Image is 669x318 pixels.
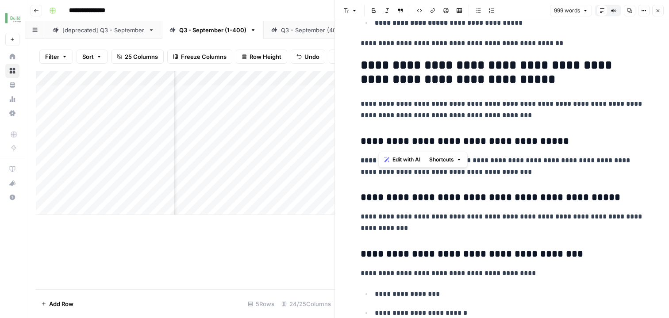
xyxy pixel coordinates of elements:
[62,26,145,34] div: [deprecated] Q3 - September
[167,50,232,64] button: Freeze Columns
[429,156,454,164] span: Shortcuts
[5,10,21,26] img: Buildium Logo
[5,7,19,29] button: Workspace: Buildium
[181,52,227,61] span: Freeze Columns
[5,64,19,78] a: Browse
[304,52,319,61] span: Undo
[162,21,264,39] a: Q3 - September (1-400)
[281,26,347,34] div: Q3 - September (400+)
[244,297,278,311] div: 5 Rows
[5,50,19,64] a: Home
[426,154,465,165] button: Shortcuts
[179,26,246,34] div: Q3 - September (1-400)
[49,299,73,308] span: Add Row
[250,52,281,61] span: Row Height
[5,78,19,92] a: Your Data
[381,154,424,165] button: Edit with AI
[554,7,580,15] span: 999 words
[264,21,364,39] a: Q3 - September (400+)
[5,106,19,120] a: Settings
[82,52,94,61] span: Sort
[291,50,325,64] button: Undo
[550,5,592,16] button: 999 words
[6,176,19,190] div: What's new?
[77,50,108,64] button: Sort
[236,50,287,64] button: Row Height
[5,176,19,190] button: What's new?
[36,297,79,311] button: Add Row
[111,50,164,64] button: 25 Columns
[5,190,19,204] button: Help + Support
[45,21,162,39] a: [deprecated] Q3 - September
[278,297,334,311] div: 24/25 Columns
[39,50,73,64] button: Filter
[45,52,59,61] span: Filter
[392,156,420,164] span: Edit with AI
[5,92,19,106] a: Usage
[125,52,158,61] span: 25 Columns
[5,162,19,176] a: AirOps Academy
